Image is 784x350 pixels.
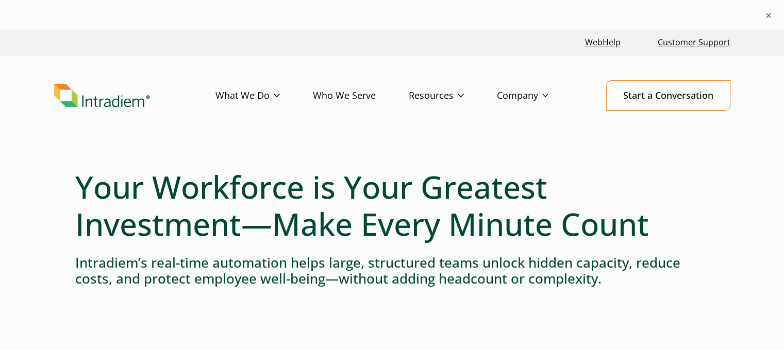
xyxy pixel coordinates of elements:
[75,168,709,242] h1: Your Workforce is Your Greatest Investment—Make Every Minute Count
[313,81,409,111] a: Who We Serve
[75,255,709,287] h4: Intradiem’s real-time automation helps large, structured teams unlock hidden capacity, reduce cos...
[409,81,497,111] a: Resources
[763,10,774,21] button: ×
[54,84,215,108] a: Link to homepage of Intradiem
[654,31,735,54] a: Customer Support
[215,81,313,111] a: What We Do
[54,84,150,108] img: Intradiem
[497,81,581,111] a: Company
[606,80,730,111] a: Start a Conversation
[581,31,625,54] a: Link opens in a new window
